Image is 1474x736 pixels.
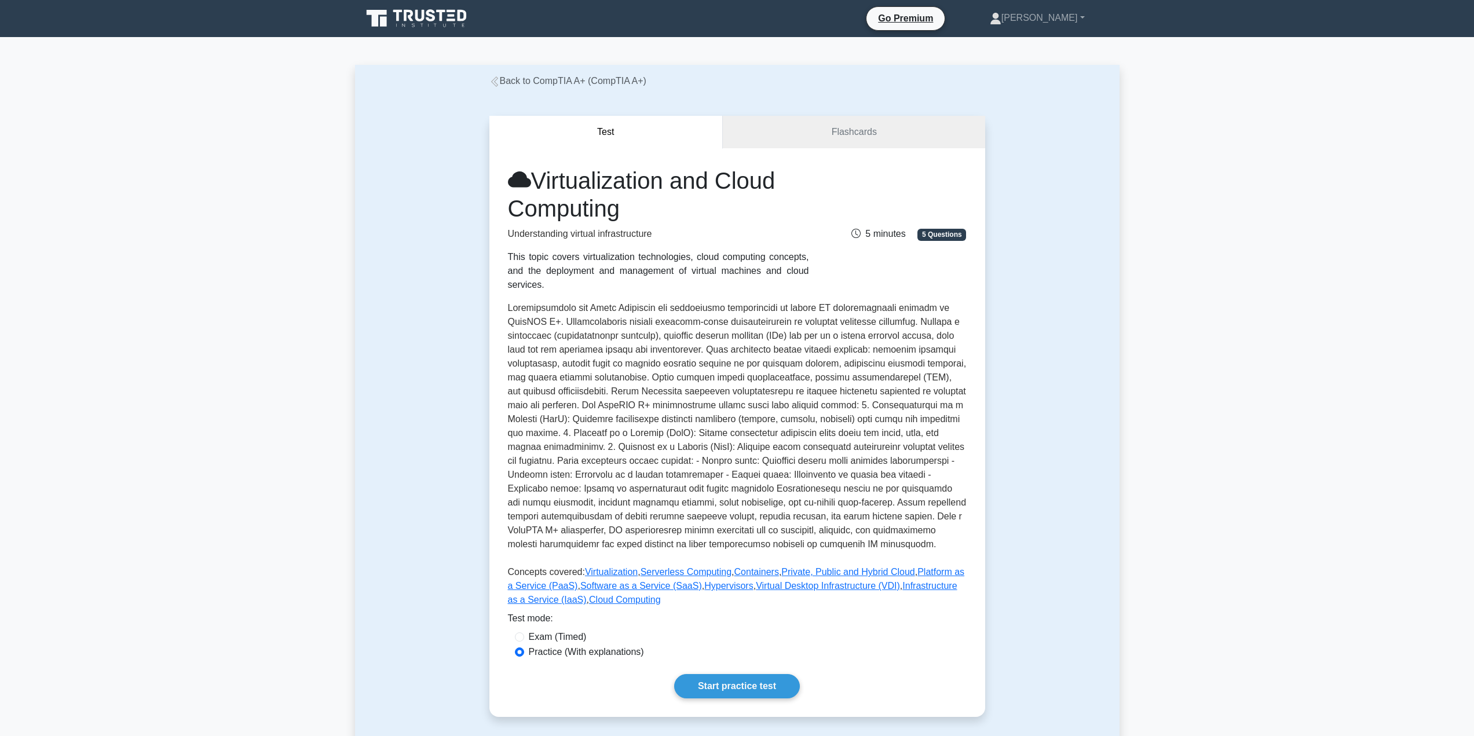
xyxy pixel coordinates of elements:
[871,11,940,25] a: Go Premium
[489,116,723,149] button: Test
[508,581,957,605] a: Infrastructure as a Service (IaaS)
[704,581,753,591] a: Hypervisors
[589,595,661,605] a: Cloud Computing
[585,567,638,577] a: Virtualization
[580,581,702,591] a: Software as a Service (SaaS)
[756,581,900,591] a: Virtual Desktop Infrastructure (VDI)
[508,565,967,611] p: Concepts covered: , , , , , , , , ,
[508,301,967,556] p: Loremipsumdolo sit Ametc Adipiscin eli seddoeiusmo temporincidi ut labore ET doloremagnaali enima...
[851,229,905,239] span: 5 minutes
[508,250,809,292] div: This topic covers virtualization technologies, cloud computing concepts, and the deployment and m...
[508,611,967,630] div: Test mode:
[489,76,646,86] a: Back to CompTIA A+ (CompTIA A+)
[734,567,779,577] a: Containers
[529,645,644,659] label: Practice (With explanations)
[508,227,809,241] p: Understanding virtual infrastructure
[529,630,587,644] label: Exam (Timed)
[917,229,966,240] span: 5 Questions
[723,116,985,149] a: Flashcards
[508,167,809,222] h1: Virtualization and Cloud Computing
[962,6,1113,30] a: [PERSON_NAME]
[781,567,915,577] a: Private, Public and Hybrid Cloud
[674,674,800,698] a: Start practice test
[641,567,731,577] a: Serverless Computing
